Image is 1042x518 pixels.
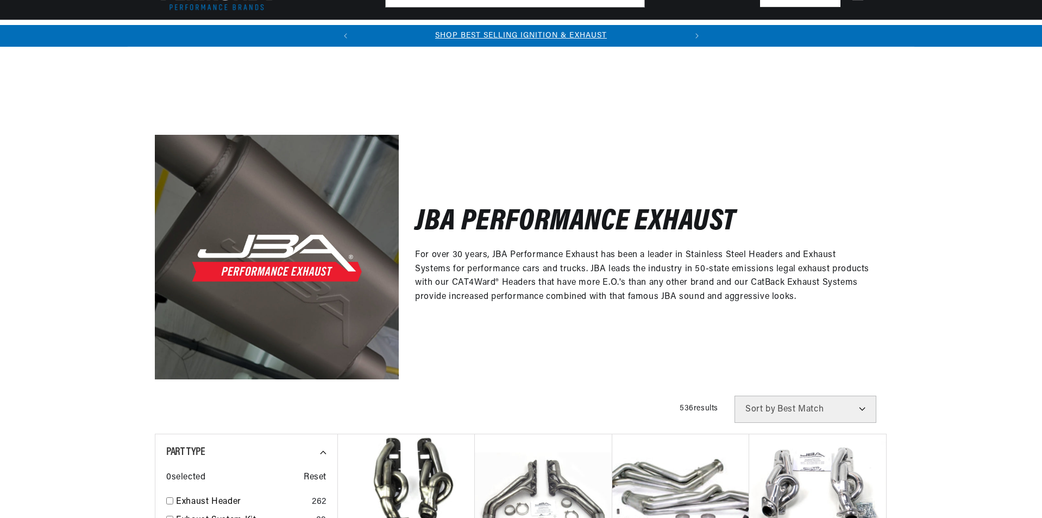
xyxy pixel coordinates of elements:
[176,495,307,509] a: Exhaust Header
[532,20,612,46] summary: Battery Products
[312,495,327,509] div: 262
[821,20,887,46] summary: Product Support
[335,25,356,47] button: Translation missing: en.sections.announcements.previous_announcement
[166,471,205,485] span: 0 selected
[304,471,327,485] span: Reset
[128,25,914,47] slideshow-component: Translation missing: en.sections.announcements.announcement_bar
[745,405,775,414] span: Sort by
[688,20,745,46] summary: Motorcycle
[435,32,607,40] a: SHOP BEST SELLING IGNITION & EXHAUST
[356,30,686,42] div: Announcement
[680,404,718,413] span: 536 results
[686,25,708,47] button: Translation missing: en.sections.announcements.next_announcement
[332,20,470,46] summary: Headers, Exhausts & Components
[415,210,736,235] h2: JBA Performance Exhaust
[242,20,332,46] summary: Coils & Distributors
[166,447,205,458] span: Part Type
[735,396,876,423] select: Sort by
[470,20,532,46] summary: Engine Swaps
[155,135,399,379] img: JBA Performance Exhaust
[612,20,689,46] summary: Spark Plug Wires
[356,30,686,42] div: 1 of 2
[415,248,871,304] p: For over 30 years, JBA Performance Exhaust has been a leader in Stainless Steel Headers and Exhau...
[155,20,242,46] summary: Ignition Conversions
